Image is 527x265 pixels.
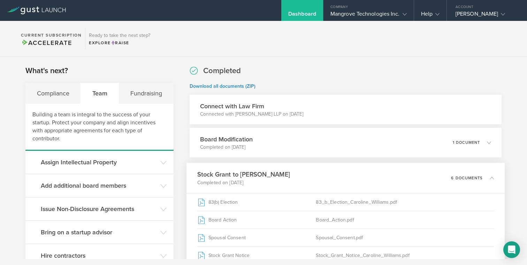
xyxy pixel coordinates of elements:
div: Help [421,10,440,21]
h3: Add additional board members [41,181,157,190]
h3: Stock Grant to [PERSON_NAME] [197,170,290,179]
p: 6 documents [451,176,483,180]
div: 83_b_Election_Caroline_Williams.pdf [316,193,494,211]
h3: Assign Intellectual Property [41,158,157,167]
h3: Bring on a startup advisor [41,228,157,237]
h3: Ready to take the next step? [89,33,150,38]
div: Open Intercom Messenger [503,241,520,258]
p: Completed on [DATE] [197,179,290,186]
h3: Connect with Law Firm [200,102,303,111]
div: Explore [89,40,150,46]
div: Board_Action.pdf [316,211,494,228]
h3: Issue Non-Disclosure Agreements [41,204,157,213]
p: Connected with [PERSON_NAME] LLP on [DATE] [200,111,303,118]
h3: Hire contractors [41,251,157,260]
div: Fundraising [119,83,173,104]
span: Raise [111,40,129,45]
div: Board Action [197,211,316,228]
div: Team [81,83,119,104]
div: Stock_Grant_Notice_Caroline_Williams.pdf [316,247,494,264]
h3: Board Modification [200,135,253,144]
div: Spousal_Consent.pdf [316,229,494,246]
div: 83(b) Election [197,193,316,211]
div: Compliance [25,83,81,104]
div: Stock Grant Notice [197,247,316,264]
div: Dashboard [288,10,316,21]
div: [PERSON_NAME] [456,10,515,21]
p: Completed on [DATE] [200,144,253,151]
div: Ready to take the next step?ExploreRaise [85,28,154,49]
h2: Current Subscription [21,33,82,37]
h2: What's next? [25,66,68,76]
a: Download all documents (ZIP) [190,83,255,89]
div: Spousal Consent [197,229,316,246]
p: 1 document [453,141,480,145]
div: Mangrove Technologies Inc. [330,10,407,21]
h2: Completed [203,66,241,76]
div: Building a team is integral to the success of your startup. Protect your company and align incent... [25,104,174,151]
span: Accelerate [21,39,72,47]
